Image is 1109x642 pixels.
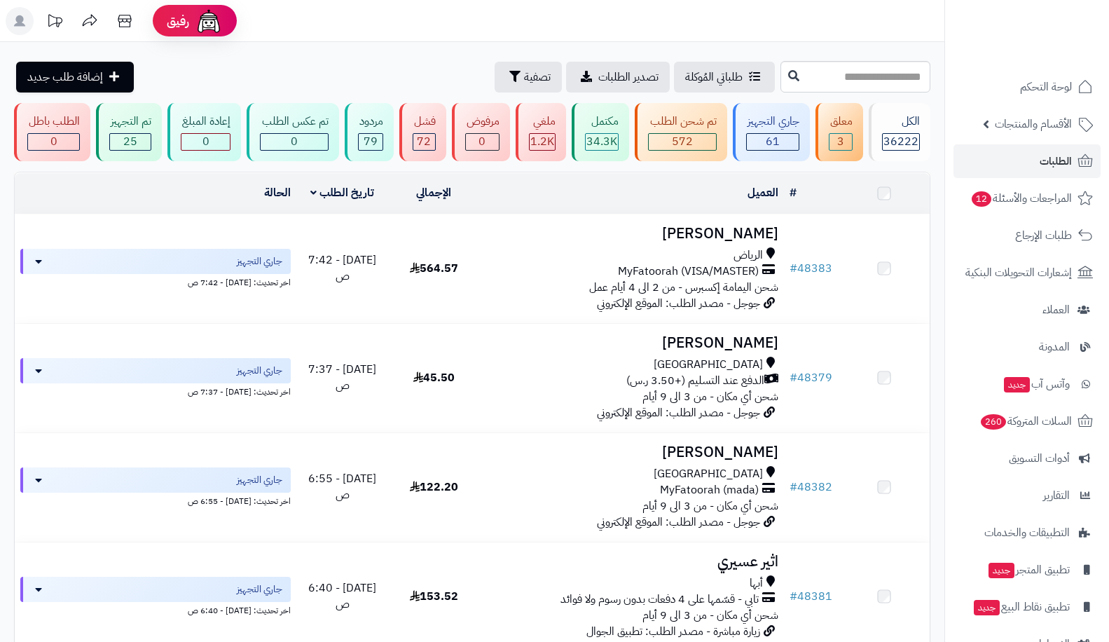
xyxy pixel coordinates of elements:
div: اخر تحديث: [DATE] - 7:42 ص [20,274,291,289]
span: جوجل - مصدر الطلب: الموقع الإلكتروني [597,514,760,531]
div: 3 [829,134,852,150]
h3: اثير عسيري [485,554,779,570]
span: [GEOGRAPHIC_DATA] [654,466,763,482]
a: الطلبات [953,144,1101,178]
span: طلباتي المُوكلة [685,69,743,86]
span: 1.2K [530,133,554,150]
div: 0 [466,134,499,150]
div: 0 [261,134,327,150]
span: جوجل - مصدر الطلب: الموقع الإلكتروني [597,295,760,312]
span: # [790,479,797,496]
a: التقارير [953,479,1101,512]
a: إعادة المبلغ 0 [165,103,244,161]
a: العملاء [953,293,1101,327]
span: جديد [1004,377,1030,392]
span: 572 [672,133,693,150]
span: المدونة [1039,337,1070,357]
span: # [790,588,797,605]
h3: [PERSON_NAME] [485,335,779,351]
div: 0 [181,134,230,150]
div: مرفوض [465,114,500,130]
span: الطلبات [1040,151,1072,171]
div: 0 [28,134,79,150]
span: لوحة التحكم [1020,77,1072,97]
img: logo-2.png [1014,39,1096,69]
h3: [PERSON_NAME] [485,226,779,242]
span: التقارير [1043,486,1070,505]
a: مردود 79 [342,103,397,161]
a: المدونة [953,330,1101,364]
span: جديد [974,600,1000,615]
span: تابي - قسّمها على 4 دفعات بدون رسوم ولا فوائد [560,592,759,608]
span: [DATE] - 7:37 ص [308,361,376,394]
a: تصدير الطلبات [566,62,670,93]
span: 0 [202,133,209,150]
span: زيارة مباشرة - مصدر الطلب: تطبيق الجوال [586,623,760,640]
div: اخر تحديث: [DATE] - 6:40 ص [20,602,291,617]
a: تم عكس الطلب 0 [244,103,341,161]
span: الأقسام والمنتجات [995,114,1072,134]
a: جاري التجهيز 61 [730,103,813,161]
a: #48383 [790,260,832,277]
a: ملغي 1.2K [513,103,569,161]
span: [DATE] - 7:42 ص [308,252,376,285]
img: ai-face.png [195,7,223,35]
a: السلات المتروكة260 [953,404,1101,438]
div: ملغي [529,114,556,130]
a: تطبيق نقاط البيعجديد [953,590,1101,624]
span: [GEOGRAPHIC_DATA] [654,357,763,373]
span: MyFatoorah (VISA/MASTER) [618,264,759,280]
span: شحن أي مكان - من 3 الى 9 أيام [642,607,778,624]
div: مردود [358,114,383,130]
a: مكتمل 34.3K [569,103,632,161]
span: تطبيق نقاط البيع [972,597,1070,617]
a: تم التجهيز 25 [93,103,165,161]
span: 0 [478,133,485,150]
span: الدفع عند التسليم (+3.50 ر.س) [626,373,764,389]
span: 564.57 [410,260,458,277]
a: طلباتي المُوكلة [674,62,775,93]
span: 0 [50,133,57,150]
span: رفيق [167,13,189,29]
span: # [790,260,797,277]
span: شحن أي مكان - من 3 الى 9 أيام [642,388,778,405]
a: تحديثات المنصة [37,7,72,39]
a: #48381 [790,588,832,605]
a: الكل36222 [866,103,933,161]
a: المراجعات والأسئلة12 [953,182,1101,215]
div: مكتمل [585,114,619,130]
div: إعادة المبلغ [181,114,230,130]
a: الطلب باطل 0 [11,103,93,161]
div: معلق [829,114,853,130]
button: تصفية [495,62,562,93]
span: 3 [837,133,844,150]
a: مرفوض 0 [449,103,513,161]
span: جاري التجهيز [237,473,282,487]
span: 36222 [883,133,918,150]
a: معلق 3 [813,103,866,161]
span: شحن أي مكان - من 3 الى 9 أيام [642,498,778,514]
span: جوجل - مصدر الطلب: الموقع الإلكتروني [597,404,760,421]
span: جاري التجهيز [237,254,282,268]
a: #48379 [790,369,832,386]
div: 79 [359,134,383,150]
a: العميل [748,184,778,201]
span: 0 [291,133,298,150]
span: 25 [123,133,137,150]
a: #48382 [790,479,832,496]
span: جاري التجهيز [237,582,282,596]
span: # [790,369,797,386]
div: الطلب باطل [27,114,80,130]
a: الحالة [264,184,291,201]
span: الرياض [733,247,763,264]
div: فشل [413,114,436,130]
a: لوحة التحكم [953,70,1101,104]
a: # [790,184,797,201]
span: 153.52 [410,588,458,605]
span: طلبات الإرجاع [1015,226,1072,245]
div: اخر تحديث: [DATE] - 6:55 ص [20,493,291,507]
a: تطبيق المتجرجديد [953,553,1101,587]
span: شحن اليمامة إكسبرس - من 2 الى 4 أيام عمل [589,279,778,296]
span: 45.50 [413,369,455,386]
span: 61 [766,133,780,150]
